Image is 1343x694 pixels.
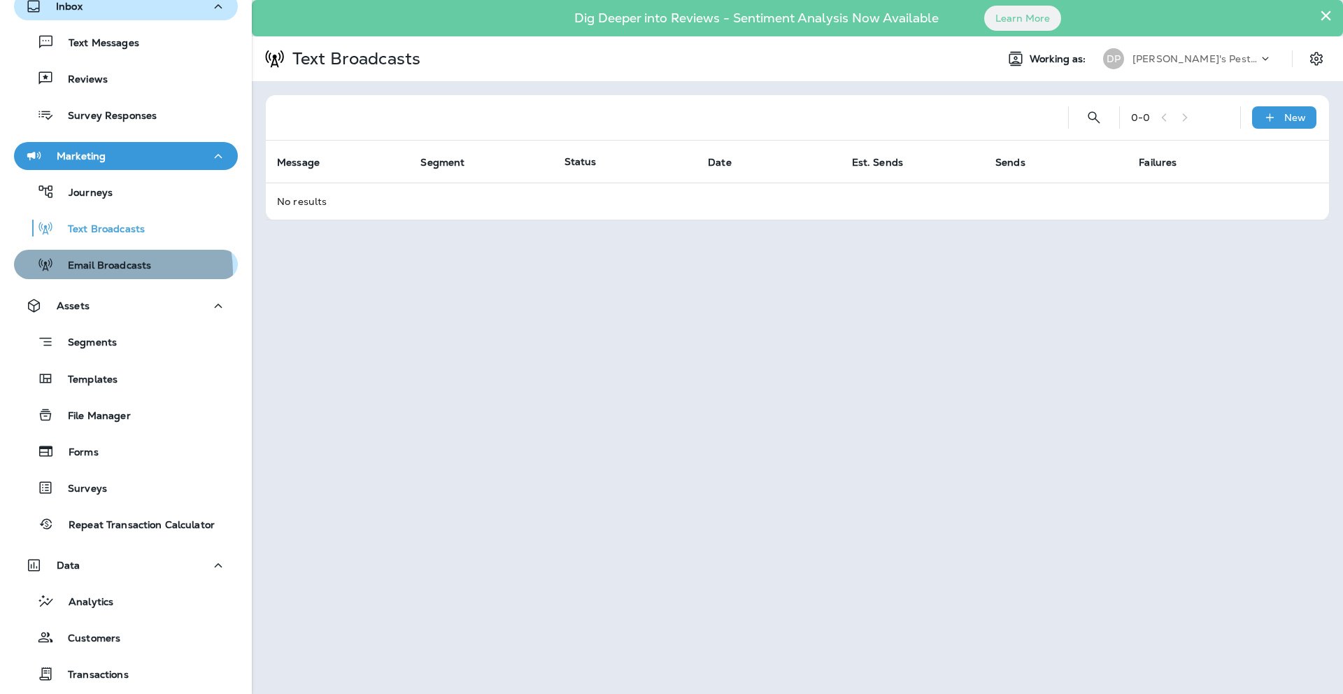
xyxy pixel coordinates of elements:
span: Sends [995,157,1025,169]
td: No results [266,183,1329,220]
p: File Manager [54,410,131,423]
button: Search Text Broadcasts [1080,104,1108,132]
p: Text Broadcasts [287,48,420,69]
span: Failures [1139,157,1177,169]
span: Est. Sends [852,156,921,169]
button: Text Messages [14,27,238,57]
p: New [1284,112,1306,123]
button: Segments [14,327,238,357]
p: Repeat Transaction Calculator [55,519,215,532]
button: Data [14,551,238,579]
p: Email Broadcasts [54,260,151,273]
span: Est. Sends [852,157,903,169]
p: Journeys [55,187,113,200]
p: Data [57,560,80,571]
p: Survey Responses [54,110,157,123]
button: Reviews [14,64,238,93]
p: Transactions [54,669,129,682]
button: Transactions [14,659,238,688]
button: Marketing [14,142,238,170]
p: Customers [54,632,120,646]
div: 0 - 0 [1131,112,1150,123]
button: Text Broadcasts [14,213,238,243]
button: Surveys [14,473,238,502]
span: Date [708,156,750,169]
p: Text Broadcasts [54,223,145,236]
button: Forms [14,437,238,466]
p: Text Messages [55,37,139,50]
span: Date [708,157,732,169]
span: Segment [420,157,464,169]
p: Reviews [54,73,108,87]
button: Email Broadcasts [14,250,238,279]
button: Assets [14,292,238,320]
div: DP [1103,48,1124,69]
span: Working as: [1030,53,1089,65]
button: File Manager [14,400,238,430]
p: Marketing [57,150,106,162]
p: Analytics [55,596,113,609]
button: Customers [14,623,238,652]
button: Repeat Transaction Calculator [14,509,238,539]
span: Segment [420,156,483,169]
span: Sends [995,156,1044,169]
button: Settings [1304,46,1329,71]
span: Message [277,157,320,169]
p: Templates [54,374,118,387]
p: [PERSON_NAME]'s Pest Control [1132,53,1258,64]
button: Journeys [14,177,238,206]
p: Assets [57,300,90,311]
span: Message [277,156,338,169]
p: Dig Deeper into Reviews - Sentiment Analysis Now Available [534,16,979,20]
p: Segments [54,337,117,350]
button: Close [1319,4,1333,27]
button: Templates [14,364,238,393]
p: Forms [55,446,99,460]
button: Survey Responses [14,100,238,129]
span: Failures [1139,156,1195,169]
button: Analytics [14,586,238,616]
span: Status [564,155,597,168]
button: Learn More [984,6,1061,31]
p: Surveys [54,483,107,496]
p: Inbox [56,1,83,12]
